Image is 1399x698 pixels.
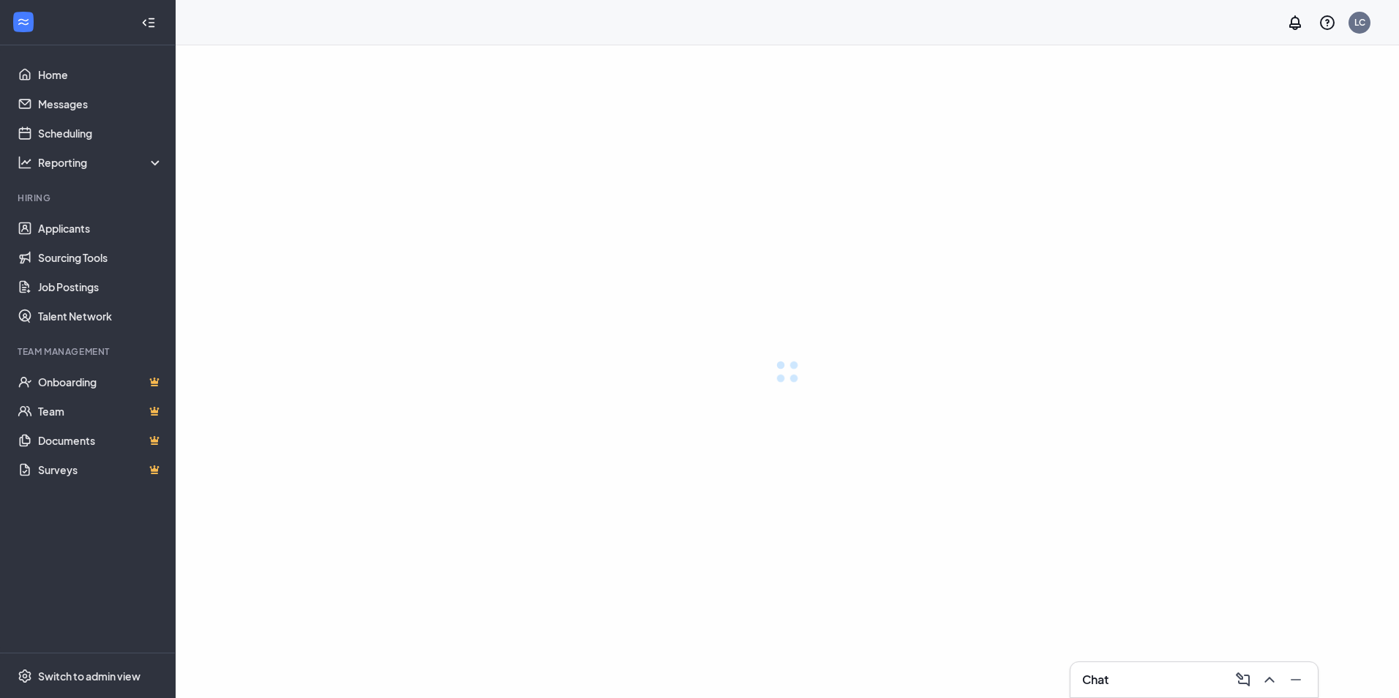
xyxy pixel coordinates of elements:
[38,60,163,89] a: Home
[38,272,163,301] a: Job Postings
[18,669,32,683] svg: Settings
[38,397,163,426] a: TeamCrown
[18,345,160,358] div: Team Management
[1234,671,1252,688] svg: ComposeMessage
[1230,668,1253,691] button: ComposeMessage
[38,367,163,397] a: OnboardingCrown
[38,155,164,170] div: Reporting
[1283,668,1306,691] button: Minimize
[18,192,160,204] div: Hiring
[141,15,156,30] svg: Collapse
[38,426,163,455] a: DocumentsCrown
[38,89,163,119] a: Messages
[1286,14,1304,31] svg: Notifications
[16,15,31,29] svg: WorkstreamLogo
[1354,16,1365,29] div: LC
[1287,671,1305,688] svg: Minimize
[38,214,163,243] a: Applicants
[1319,14,1336,31] svg: QuestionInfo
[38,455,163,484] a: SurveysCrown
[18,155,32,170] svg: Analysis
[1082,672,1109,688] h3: Chat
[38,119,163,148] a: Scheduling
[38,669,140,683] div: Switch to admin view
[1261,671,1278,688] svg: ChevronUp
[38,301,163,331] a: Talent Network
[38,243,163,272] a: Sourcing Tools
[1256,668,1280,691] button: ChevronUp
